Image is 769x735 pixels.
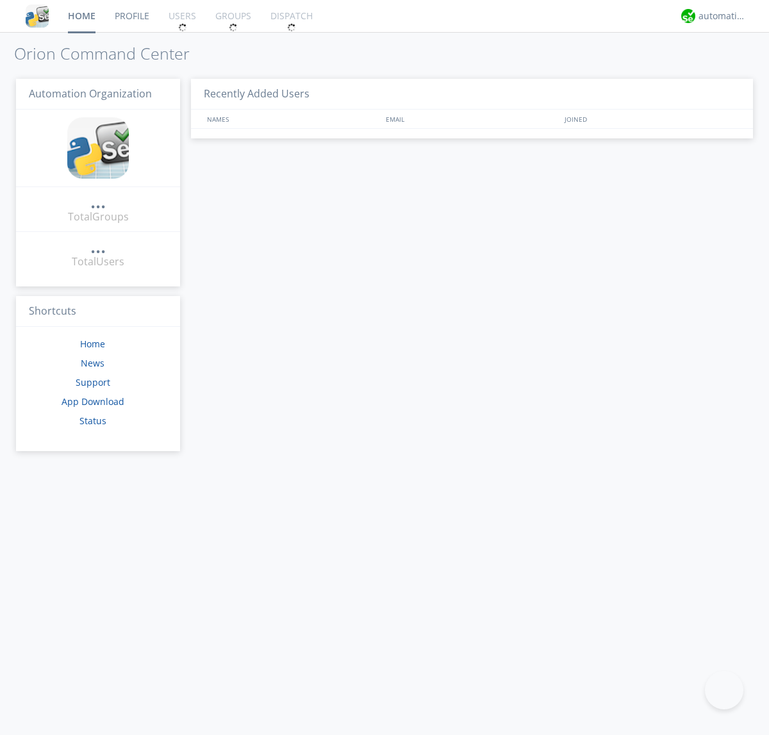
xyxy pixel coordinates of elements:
[561,110,741,128] div: JOINED
[29,87,152,101] span: Automation Organization
[90,195,106,208] div: ...
[383,110,561,128] div: EMAIL
[681,9,695,23] img: d2d01cd9b4174d08988066c6d424eccd
[699,10,747,22] div: automation+atlas
[81,357,104,369] a: News
[178,23,187,32] img: spin.svg
[204,110,379,128] div: NAMES
[67,117,129,179] img: cddb5a64eb264b2086981ab96f4c1ba7
[26,4,49,28] img: cddb5a64eb264b2086981ab96f4c1ba7
[79,415,106,427] a: Status
[72,254,124,269] div: Total Users
[287,23,296,32] img: spin.svg
[705,671,743,709] iframe: Toggle Customer Support
[16,296,180,327] h3: Shortcuts
[90,240,106,252] div: ...
[90,240,106,254] a: ...
[76,376,110,388] a: Support
[229,23,238,32] img: spin.svg
[80,338,105,350] a: Home
[62,395,124,408] a: App Download
[68,210,129,224] div: Total Groups
[90,195,106,210] a: ...
[191,79,753,110] h3: Recently Added Users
